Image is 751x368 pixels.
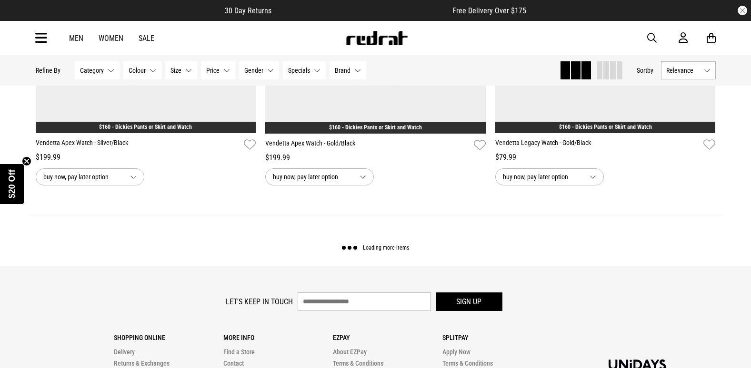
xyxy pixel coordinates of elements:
[7,169,17,198] span: $20 Off
[363,245,409,252] span: Loading more items
[333,334,442,341] p: Ezpay
[637,65,653,76] button: Sortby
[495,152,716,163] div: $79.99
[36,168,144,185] button: buy now, pay later option
[8,4,36,32] button: Open LiveChat chat widget
[75,61,120,79] button: Category
[223,334,333,341] p: More Info
[452,6,526,15] span: Free Delivery Over $175
[330,61,366,79] button: Brand
[225,6,271,15] span: 30 Day Returns
[99,124,192,130] a: $160 - Dickies Pants or Skirt and Watch
[201,61,235,79] button: Price
[244,67,263,74] span: Gender
[290,6,433,15] iframe: Customer reviews powered by Trustpilot
[226,297,293,306] label: Let's keep in touch
[80,67,104,74] span: Category
[442,359,493,367] a: Terms & Conditions
[265,168,374,185] button: buy now, pay later option
[495,138,700,152] a: Vendetta Legacy Watch - Gold/Black
[114,334,223,341] p: Shopping Online
[503,171,582,183] span: buy now, pay later option
[661,61,716,79] button: Relevance
[69,34,83,43] a: Men
[99,34,123,43] a: Women
[442,334,552,341] p: Splitpay
[333,348,367,356] a: About EZPay
[265,152,486,164] div: $199.99
[223,359,244,367] a: Contact
[36,138,240,152] a: Vendetta Apex Watch - Silver/Black
[36,152,256,163] div: $199.99
[283,61,326,79] button: Specials
[559,124,652,130] a: $160 - Dickies Pants or Skirt and Watch
[139,34,154,43] a: Sale
[114,359,170,367] a: Returns & Exchanges
[165,61,197,79] button: Size
[22,156,31,166] button: Close teaser
[170,67,181,74] span: Size
[288,67,310,74] span: Specials
[114,348,135,356] a: Delivery
[329,124,422,131] a: $160 - Dickies Pants or Skirt and Watch
[495,168,604,185] button: buy now, pay later option
[335,67,350,74] span: Brand
[123,61,161,79] button: Colour
[43,171,122,183] span: buy now, pay later option
[273,171,352,183] span: buy now, pay later option
[36,67,60,74] p: Refine By
[239,61,279,79] button: Gender
[333,359,383,367] a: Terms & Conditions
[666,67,700,74] span: Relevance
[345,31,408,45] img: Redrat logo
[647,67,653,74] span: by
[129,67,146,74] span: Colour
[442,348,471,356] a: Apply Now
[436,292,502,311] button: Sign up
[206,67,220,74] span: Price
[265,138,470,152] a: Vendetta Apex Watch - Gold/Black
[223,348,255,356] a: Find a Store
